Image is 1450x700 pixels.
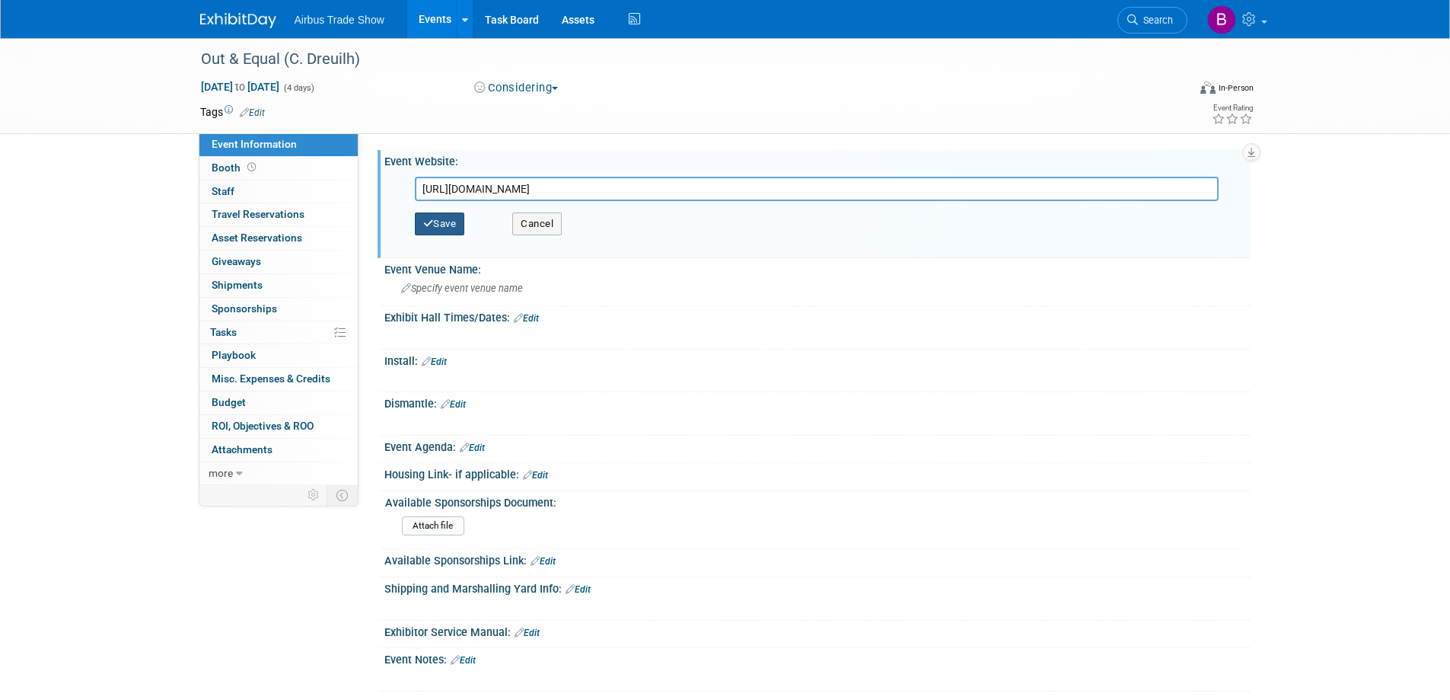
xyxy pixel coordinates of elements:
a: ROI, Objectives & ROO [199,415,358,438]
span: Asset Reservations [212,232,302,244]
div: Available Sponsorships Link: [384,549,1251,569]
div: Exhibit Hall Times/Dates: [384,306,1251,326]
span: Tasks [210,326,237,338]
a: Budget [199,392,358,414]
span: Airbus Trade Show [295,14,384,26]
div: Event Agenda: [384,436,1251,455]
span: Budget [212,396,246,408]
div: Event Venue Name: [384,258,1251,277]
a: Sponsorships [199,298,358,321]
span: Shipments [212,279,263,291]
a: more [199,462,358,485]
a: Edit [460,443,485,453]
div: Available Sponsorships Document: [385,491,1244,510]
span: Sponsorships [212,302,277,315]
span: Event Information [212,138,297,150]
input: Enter URL [415,177,1219,201]
div: Out & Equal (C. Dreuilh) [196,46,1165,73]
div: Exhibitor Service Manual: [384,621,1251,641]
div: Dismantle: [384,392,1251,412]
span: Search [1138,14,1173,26]
a: Edit [531,556,556,567]
a: Edit [514,313,539,324]
span: Booth not reserved yet [244,161,259,173]
span: Travel Reservations [212,208,304,220]
a: Search [1117,7,1187,34]
div: Event Website: [384,150,1251,169]
div: Event Notes: [384,648,1251,668]
a: Giveaways [199,251,358,273]
a: Edit [566,584,591,595]
button: Considering [469,80,564,96]
span: [DATE] [DATE] [200,80,280,94]
a: Misc. Expenses & Credits [199,368,358,391]
td: Personalize Event Tab Strip [301,485,327,505]
span: Playbook [212,349,256,361]
a: Edit [523,470,548,481]
div: Housing Link- if applicable: [384,463,1251,483]
a: Edit [240,107,265,118]
div: In-Person [1218,82,1254,94]
button: Cancel [512,213,562,235]
a: Edit [441,399,466,410]
a: Shipments [199,274,358,297]
span: ROI, Objectives & ROO [212,420,314,432]
a: Travel Reservations [199,203,358,226]
img: ExhibitDay [200,13,276,28]
td: Tags [200,104,265,120]
span: Misc. Expenses & Credits [212,372,330,385]
a: Playbook [199,344,358,367]
a: Staff [199,181,358,203]
span: Attachments [212,443,272,455]
img: Format-Inperson.png [1200,82,1216,94]
span: Booth [212,161,259,174]
span: to [233,81,247,93]
a: Edit [422,356,447,367]
a: Asset Reservations [199,227,358,250]
a: Edit [515,628,540,638]
a: Edit [451,655,476,666]
span: Giveaways [212,255,261,267]
a: Booth [199,157,358,180]
span: (4 days) [282,83,314,93]
span: Staff [212,185,234,197]
span: Specify event venue name [401,283,523,294]
td: Toggle Event Tabs [327,485,358,505]
button: Save [415,213,465,235]
div: Event Format [1098,79,1254,102]
a: Event Information [199,133,358,156]
div: Event Rating [1212,104,1253,112]
a: Tasks [199,321,358,344]
div: Install: [384,350,1251,369]
div: Shipping and Marshalling Yard Info: [384,577,1251,597]
span: more [209,467,233,479]
img: Brianna Corbett [1207,5,1236,34]
a: Attachments [199,439,358,462]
